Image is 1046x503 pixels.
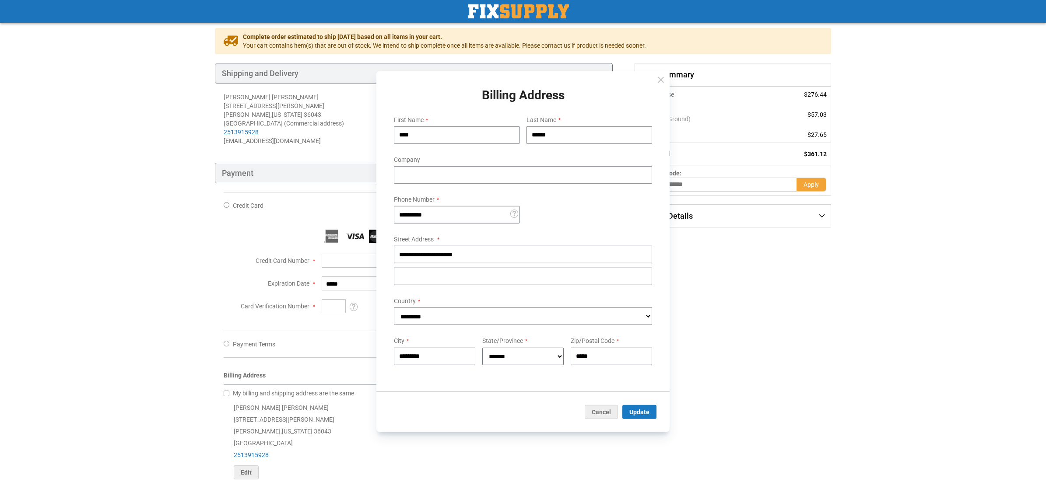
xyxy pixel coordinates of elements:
[622,405,656,419] button: Update
[635,127,764,143] th: Tax
[527,116,556,123] span: Last Name
[233,390,354,397] span: My billing and shipping address are the same
[272,111,302,118] span: [US_STATE]
[468,4,569,18] a: store logo
[804,150,827,157] span: $361.12
[268,280,309,287] span: Expiration Date
[233,341,275,348] span: Payment Terms
[322,230,342,243] img: American Express
[243,32,646,41] span: Complete order estimated to ship [DATE] based on all items in your cart.
[233,202,263,209] span: Credit Card
[468,4,569,18] img: Fix Industrial Supply
[394,116,424,123] span: First Name
[256,257,309,264] span: Credit Card Number
[571,337,614,344] span: Zip/Postal Code
[635,63,831,87] span: Order Summary
[224,93,414,145] address: [PERSON_NAME] [PERSON_NAME] [STREET_ADDRESS][PERSON_NAME] [PERSON_NAME] , 36043 [GEOGRAPHIC_DATA]...
[394,337,404,344] span: City
[224,371,604,384] div: Billing Address
[807,111,827,118] span: $57.03
[804,91,827,98] span: $276.44
[282,428,312,435] span: [US_STATE]
[394,297,416,304] span: Country
[234,451,269,458] a: 2513915928
[807,131,827,138] span: $27.65
[345,230,365,243] img: Visa
[629,408,649,415] span: Update
[394,156,420,163] span: Company
[224,137,321,144] span: [EMAIL_ADDRESS][DOMAIN_NAME]
[241,303,309,310] span: Card Verification Number
[224,129,259,136] a: 2513915928
[224,402,604,479] div: [PERSON_NAME] [PERSON_NAME] [STREET_ADDRESS][PERSON_NAME] [PERSON_NAME] , 36043 [GEOGRAPHIC_DATA]
[369,230,389,243] img: MasterCard
[387,89,659,102] h1: Billing Address
[482,337,523,344] span: State/Province
[592,408,611,415] span: Cancel
[635,87,764,102] th: Merchandise
[585,405,618,419] button: Cancel
[215,163,613,184] div: Payment
[234,465,259,479] button: Edit
[215,63,613,84] div: Shipping and Delivery
[804,181,819,188] span: Apply
[797,178,826,192] button: Apply
[394,236,434,243] span: Street Address
[394,196,435,203] span: Phone Number
[241,469,252,476] span: Edit
[639,115,759,123] span: Standard (Ground)
[243,41,646,50] span: Your cart contains item(s) that are out of stock. We intend to ship complete once all items are a...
